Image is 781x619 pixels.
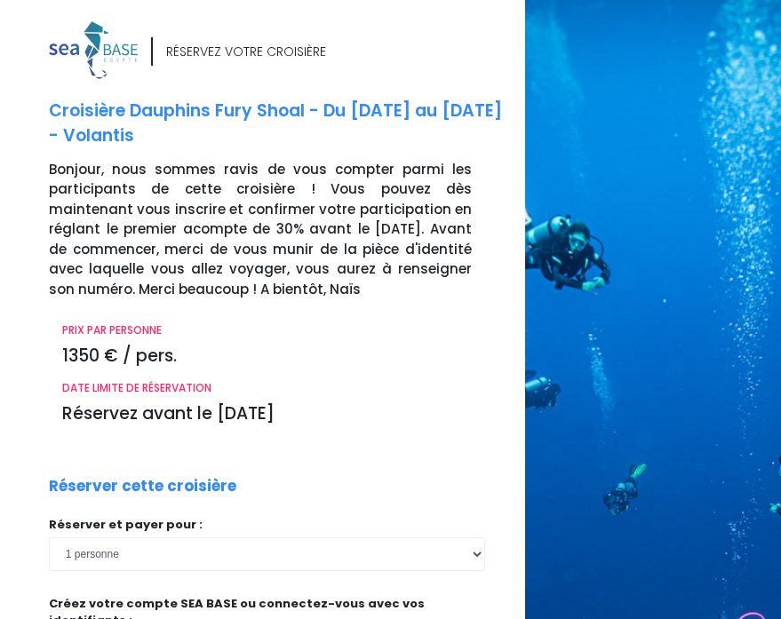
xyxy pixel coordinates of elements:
p: Bonjour, nous sommes ravis de vous compter parmi les participants de cette croisière ! Vous pouve... [49,160,512,300]
p: PRIX PAR PERSONNE [62,322,472,338]
p: Réserver cette croisière [49,475,236,498]
p: DATE LIMITE DE RÉSERVATION [62,380,472,396]
div: RÉSERVEZ VOTRE CROISIÈRE [166,43,326,61]
p: Réservez avant le [DATE] [62,401,472,427]
p: Réserver et payer pour : [49,516,485,534]
p: 1350 € / pers. [62,344,472,369]
img: logo_color1.png [49,21,138,79]
p: Croisière Dauphins Fury Shoal - Du [DATE] au [DATE] - Volantis [49,99,512,149]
